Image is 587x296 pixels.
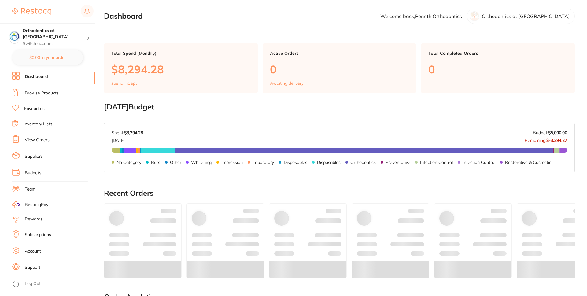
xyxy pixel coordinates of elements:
h2: [DATE] Budget [104,103,575,111]
p: 0 [428,63,567,76]
img: RestocqPay [12,201,20,208]
p: Other [170,160,181,165]
img: Orthodontics at Penrith [9,31,19,41]
a: Inventory Lists [24,121,52,127]
button: $0.00 in your order [12,50,83,65]
p: Active Orders [270,51,409,56]
p: Laboratory [253,160,274,165]
a: Support [25,265,40,271]
p: spend in Sept [111,81,137,86]
h2: Recent Orders [104,189,575,198]
p: Impression [221,160,243,165]
p: Welcome back, Penrith Orthodontics [380,13,462,19]
p: Total Completed Orders [428,51,567,56]
a: Account [25,248,41,254]
a: View Orders [25,137,50,143]
h4: Orthodontics at Penrith [23,28,87,40]
p: [DATE] [112,135,143,143]
span: RestocqPay [25,202,48,208]
p: Spent: [112,130,143,135]
p: Infection Control [420,160,453,165]
a: Log Out [25,281,41,287]
p: Preventative [386,160,410,165]
strong: $5,000.00 [548,130,567,135]
a: Dashboard [25,74,48,80]
p: Restorative & Cosmetic [505,160,551,165]
p: Infection Control [463,160,495,165]
img: Restocq Logo [12,8,51,15]
a: RestocqPay [12,201,48,208]
a: Active Orders0Awaiting delivery [263,43,416,93]
a: Total Spend (Monthly)$8,294.28spend inSept [104,43,258,93]
p: Budget: [533,130,567,135]
button: Log Out [12,279,93,289]
p: Awaiting delivery [270,81,304,86]
a: Team [25,186,35,192]
p: No Category [116,160,141,165]
p: Disposables [317,160,341,165]
strong: $-3,294.27 [546,138,567,143]
a: Subscriptions [25,232,51,238]
p: Whitening [191,160,212,165]
a: Total Completed Orders0 [421,43,575,93]
a: Budgets [25,170,41,176]
a: Favourites [24,106,45,112]
strong: $8,294.28 [124,130,143,135]
p: 0 [270,63,409,76]
p: $8,294.28 [111,63,250,76]
a: Restocq Logo [12,5,51,19]
p: Disposables [284,160,307,165]
p: Orthodontics [350,160,376,165]
p: Total Spend (Monthly) [111,51,250,56]
p: Orthodontics at [GEOGRAPHIC_DATA] [482,13,570,19]
p: Burs [151,160,160,165]
a: Suppliers [25,154,43,160]
p: Switch account [23,41,87,47]
p: Remaining: [525,135,567,143]
h2: Dashboard [104,12,143,20]
a: Browse Products [25,90,59,96]
a: Rewards [25,216,42,222]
